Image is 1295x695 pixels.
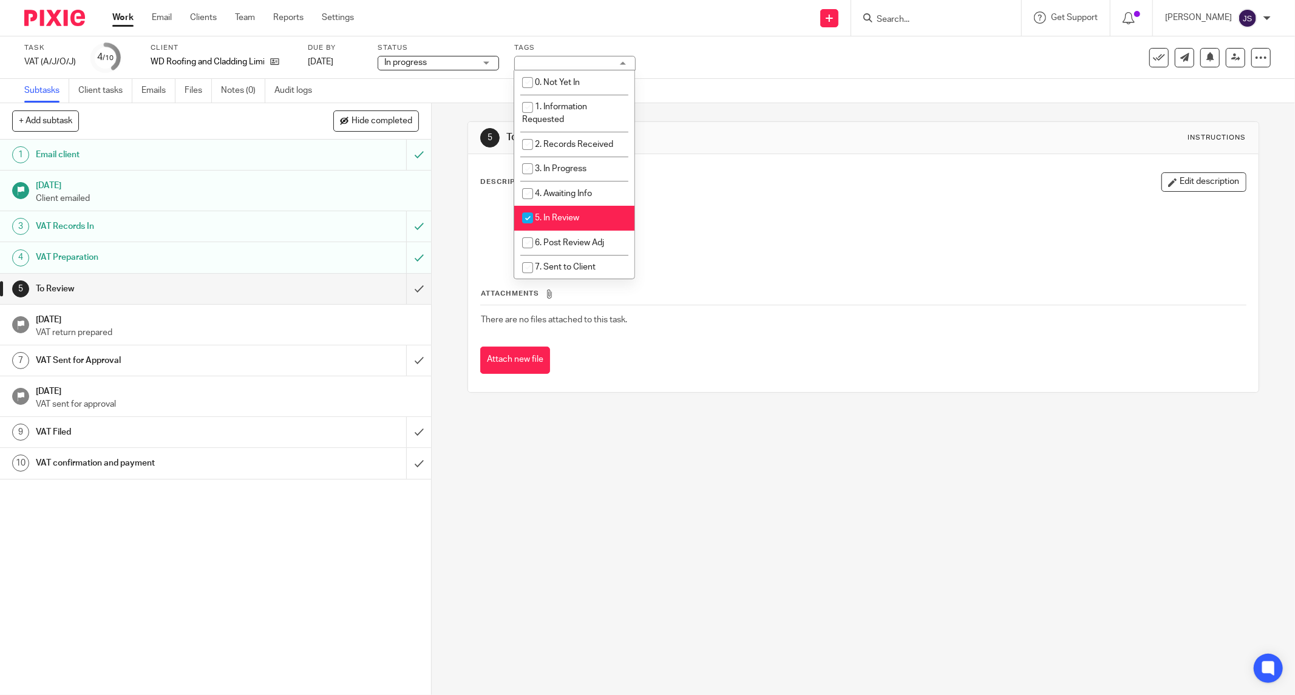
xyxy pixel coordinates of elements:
[322,12,354,24] a: Settings
[12,146,29,163] div: 1
[535,164,586,173] span: 3. In Progress
[152,12,172,24] a: Email
[24,43,76,53] label: Task
[36,146,275,164] h1: Email client
[480,128,500,147] div: 5
[151,43,293,53] label: Client
[36,248,275,266] h1: VAT Preparation
[522,103,587,124] span: 1. Information Requested
[36,398,419,410] p: VAT sent for approval
[273,12,304,24] a: Reports
[535,214,579,222] span: 5. In Review
[12,110,79,131] button: + Add subtask
[36,327,419,339] p: VAT return prepared
[36,280,275,298] h1: To Review
[36,217,275,236] h1: VAT Records In
[1051,13,1098,22] span: Get Support
[12,352,29,369] div: 7
[24,79,69,103] a: Subtasks
[36,423,275,441] h1: VAT Filed
[12,424,29,441] div: 9
[481,290,539,297] span: Attachments
[235,12,255,24] a: Team
[36,382,419,398] h1: [DATE]
[78,79,132,103] a: Client tasks
[185,79,212,103] a: Files
[1165,12,1232,24] p: [PERSON_NAME]
[875,15,985,25] input: Search
[333,110,419,131] button: Hide completed
[535,239,604,247] span: 6. Post Review Adj
[12,455,29,472] div: 10
[36,311,419,326] h1: [DATE]
[480,177,534,187] p: Description
[506,131,889,144] h1: To Review
[384,58,427,67] span: In progress
[36,454,275,472] h1: VAT confirmation and payment
[274,79,321,103] a: Audit logs
[535,78,580,87] span: 0. Not Yet In
[24,10,85,26] img: Pixie
[12,280,29,297] div: 5
[535,140,613,149] span: 2. Records Received
[1188,133,1246,143] div: Instructions
[12,249,29,266] div: 4
[1238,8,1257,28] img: svg%3E
[190,12,217,24] a: Clients
[151,56,264,68] p: WD Roofing and Cladding Limited
[378,43,499,53] label: Status
[480,347,550,374] button: Attach new file
[514,43,636,53] label: Tags
[103,55,114,61] small: /10
[98,50,114,64] div: 4
[36,177,419,192] h1: [DATE]
[1161,172,1246,192] button: Edit description
[141,79,175,103] a: Emails
[481,316,627,324] span: There are no files attached to this task.
[535,189,592,198] span: 4. Awaiting Info
[535,263,596,271] span: 7. Sent to Client
[112,12,134,24] a: Work
[308,43,362,53] label: Due by
[308,58,333,66] span: [DATE]
[12,218,29,235] div: 3
[36,351,275,370] h1: VAT Sent for Approval
[352,117,412,126] span: Hide completed
[221,79,265,103] a: Notes (0)
[36,192,419,205] p: Client emailed
[24,56,76,68] div: VAT (A/J/O/J)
